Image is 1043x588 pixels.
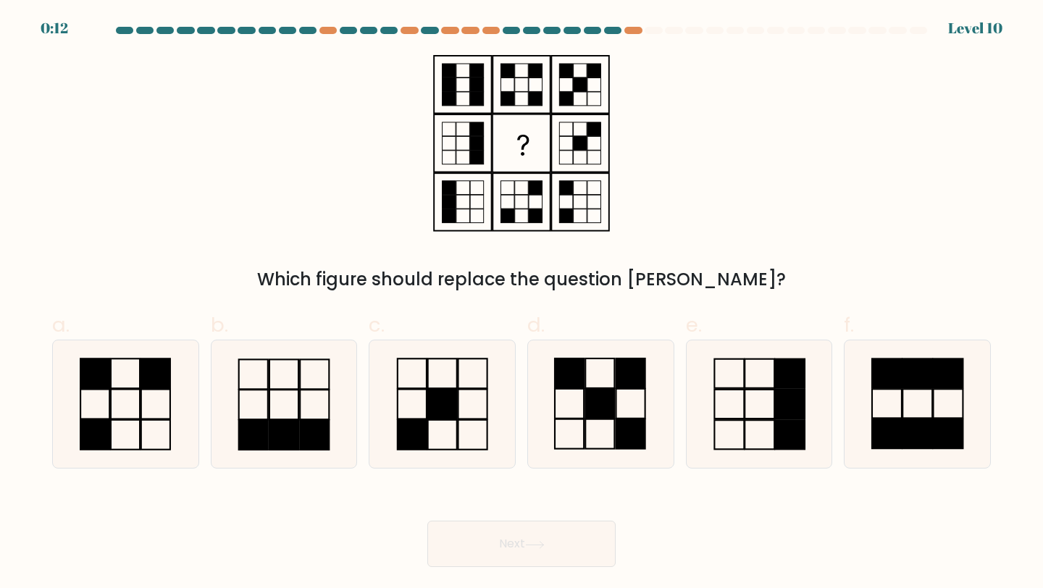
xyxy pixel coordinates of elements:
[211,311,228,339] span: b.
[52,311,70,339] span: a.
[948,17,1002,39] div: Level 10
[61,266,982,293] div: Which figure should replace the question [PERSON_NAME]?
[427,521,616,567] button: Next
[369,311,385,339] span: c.
[844,311,854,339] span: f.
[686,311,702,339] span: e.
[527,311,545,339] span: d.
[41,17,68,39] div: 0:12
